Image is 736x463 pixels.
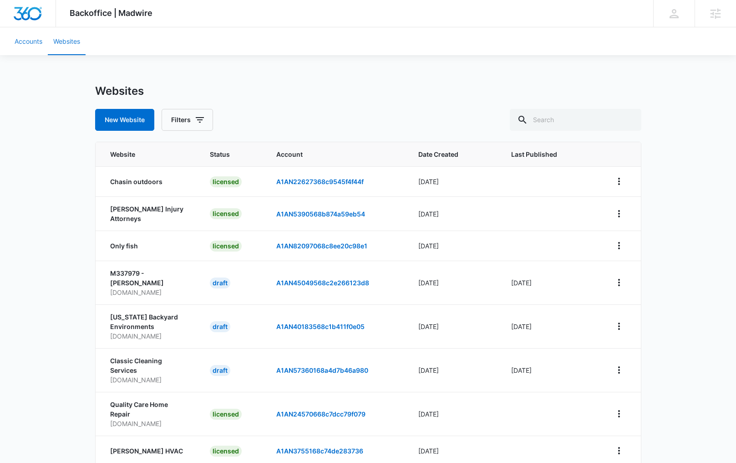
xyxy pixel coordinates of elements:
span: Status [210,149,254,159]
p: Quality Care Home Repair [110,400,188,419]
div: licensed [210,208,242,219]
div: licensed [210,446,242,457]
p: [DOMAIN_NAME] [110,331,188,341]
button: View More [612,363,626,377]
span: Website [110,149,175,159]
p: [US_STATE] Backyard Environments [110,312,188,331]
button: View More [612,206,626,221]
a: A1AN40183568c1b411f0e05 [276,323,365,330]
a: A1AN82097068c8ee20c98e1 [276,242,367,250]
a: A1AN3755168c74de283736 [276,447,363,455]
div: draft [210,278,230,288]
p: [PERSON_NAME] HVAC [110,446,188,456]
td: [DATE] [407,304,500,348]
div: licensed [210,409,242,420]
a: Accounts [9,27,48,55]
div: draft [210,365,230,376]
span: Account [276,149,396,159]
a: A1AN57360168a4d7b46a980 [276,366,368,374]
p: Only fish [110,241,188,251]
span: Last Published [511,149,576,159]
input: Search [510,109,641,131]
td: [DATE] [500,348,600,392]
a: A1AN22627368c9545f4f44f [276,178,364,185]
a: A1AN5390568b874a59eb54 [276,210,365,218]
div: draft [210,321,230,332]
td: [DATE] [407,166,500,196]
button: View More [612,174,626,189]
p: Chasin outdoors [110,177,188,186]
p: M337979 - [PERSON_NAME] [110,268,188,288]
button: New Website [95,109,154,131]
button: View More [612,319,626,334]
button: Filters [162,109,213,131]
td: [DATE] [500,261,600,304]
button: View More [612,275,626,290]
td: [DATE] [407,348,500,392]
button: View More [612,406,626,421]
h1: Websites [95,84,144,98]
td: [DATE] [407,392,500,436]
td: [DATE] [407,261,500,304]
button: View More [612,238,626,253]
p: [PERSON_NAME] Injury Attorneys [110,204,188,223]
p: [DOMAIN_NAME] [110,419,188,428]
td: [DATE] [407,231,500,261]
td: [DATE] [500,304,600,348]
a: A1AN45049568c2e266123d8 [276,279,369,287]
td: [DATE] [407,196,500,231]
span: Date Created [418,149,476,159]
p: [DOMAIN_NAME] [110,288,188,297]
div: licensed [210,176,242,187]
span: Backoffice | Madwire [70,8,152,18]
button: View More [612,443,626,458]
div: licensed [210,241,242,252]
a: A1AN24570668c7dcc79f079 [276,410,365,418]
p: Classic Cleaning Services [110,356,188,375]
a: Websites [48,27,86,55]
p: [DOMAIN_NAME] [110,375,188,385]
